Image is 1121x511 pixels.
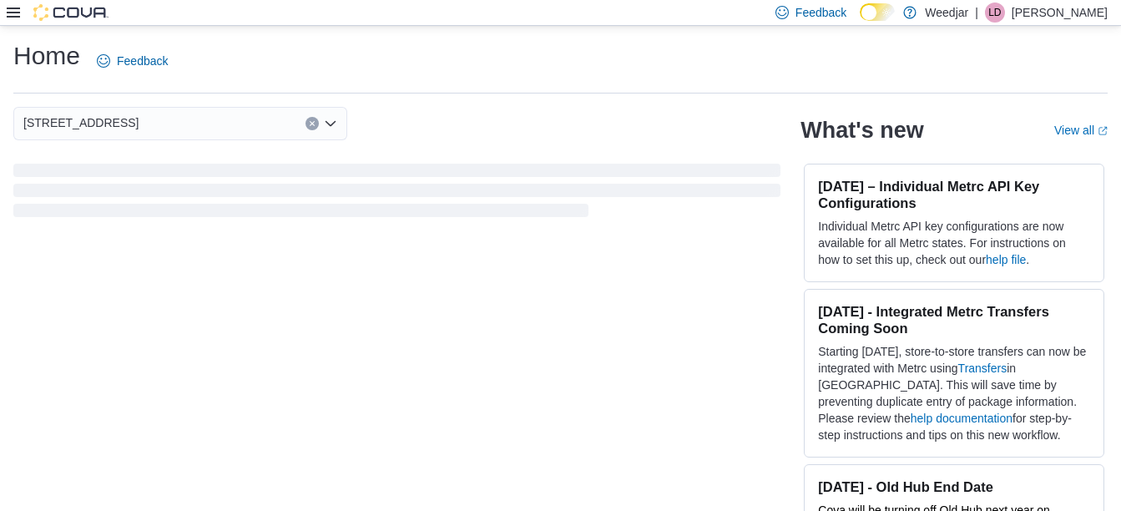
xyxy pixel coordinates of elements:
[818,343,1090,443] p: Starting [DATE], store-to-store transfers can now be integrated with Metrc using in [GEOGRAPHIC_D...
[324,117,337,130] button: Open list of options
[975,3,978,23] p: |
[911,412,1012,425] a: help documentation
[23,113,139,133] span: [STREET_ADDRESS]
[860,21,861,22] span: Dark Mode
[986,253,1026,266] a: help file
[818,303,1090,336] h3: [DATE] - Integrated Metrc Transfers Coming Soon
[985,3,1005,23] div: Lauren Daniels
[860,3,895,21] input: Dark Mode
[1098,126,1108,136] svg: External link
[90,44,174,78] a: Feedback
[33,4,109,21] img: Cova
[13,167,780,220] span: Loading
[800,117,923,144] h2: What's new
[117,53,168,69] span: Feedback
[13,39,80,73] h1: Home
[818,478,1090,495] h3: [DATE] - Old Hub End Date
[958,362,1007,375] a: Transfers
[305,117,319,130] button: Clear input
[795,4,846,21] span: Feedback
[818,218,1090,268] p: Individual Metrc API key configurations are now available for all Metrc states. For instructions ...
[925,3,968,23] p: Weedjar
[818,178,1090,211] h3: [DATE] – Individual Metrc API Key Configurations
[1054,124,1108,137] a: View allExternal link
[988,3,1001,23] span: LD
[1012,3,1108,23] p: [PERSON_NAME]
